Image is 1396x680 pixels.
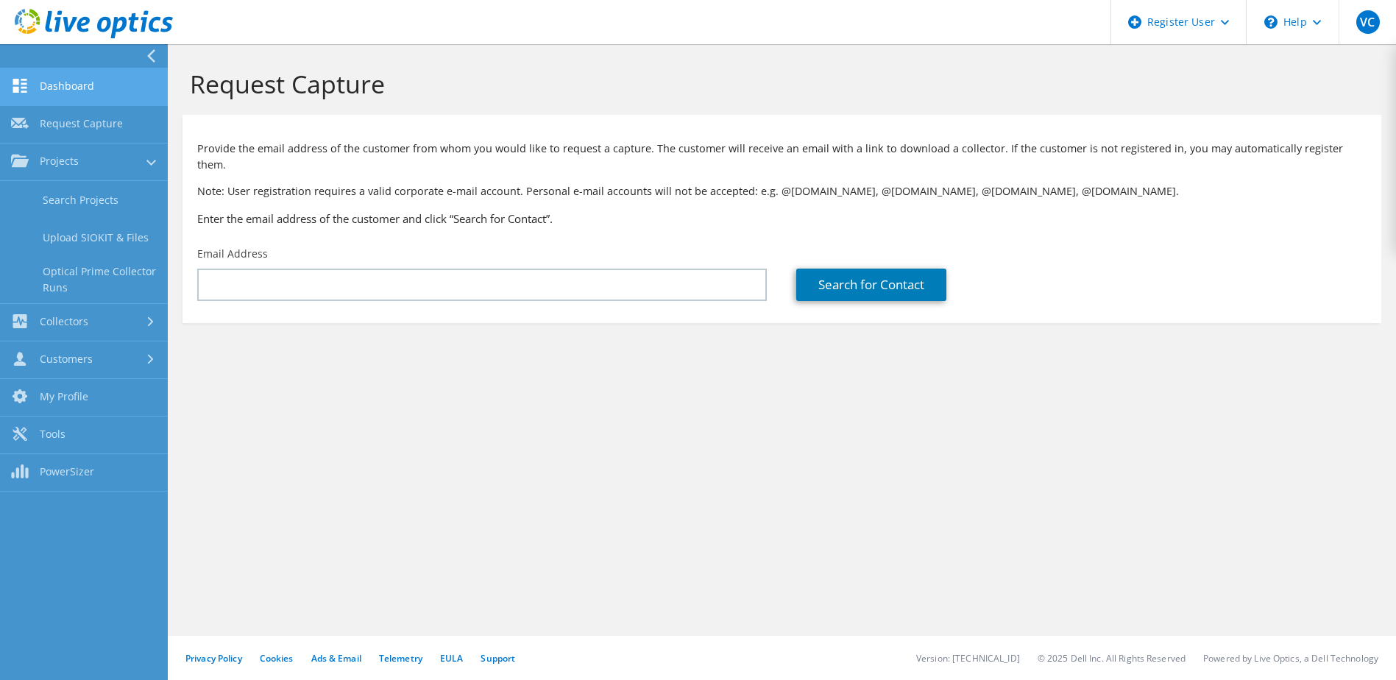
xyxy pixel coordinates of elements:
a: Search for Contact [796,269,946,301]
a: Cookies [260,652,294,665]
a: Privacy Policy [185,652,242,665]
li: Powered by Live Optics, a Dell Technology [1203,652,1378,665]
p: Provide the email address of the customer from whom you would like to request a capture. The cust... [197,141,1367,173]
a: Support [481,652,515,665]
p: Note: User registration requires a valid corporate e-mail account. Personal e-mail accounts will ... [197,183,1367,199]
a: Ads & Email [311,652,361,665]
li: Version: [TECHNICAL_ID] [916,652,1020,665]
svg: \n [1264,15,1278,29]
label: Email Address [197,247,268,261]
a: EULA [440,652,463,665]
h3: Enter the email address of the customer and click “Search for Contact”. [197,210,1367,227]
h1: Request Capture [190,68,1367,99]
li: © 2025 Dell Inc. All Rights Reserved [1038,652,1186,665]
span: VC [1356,10,1380,34]
a: Telemetry [379,652,422,665]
